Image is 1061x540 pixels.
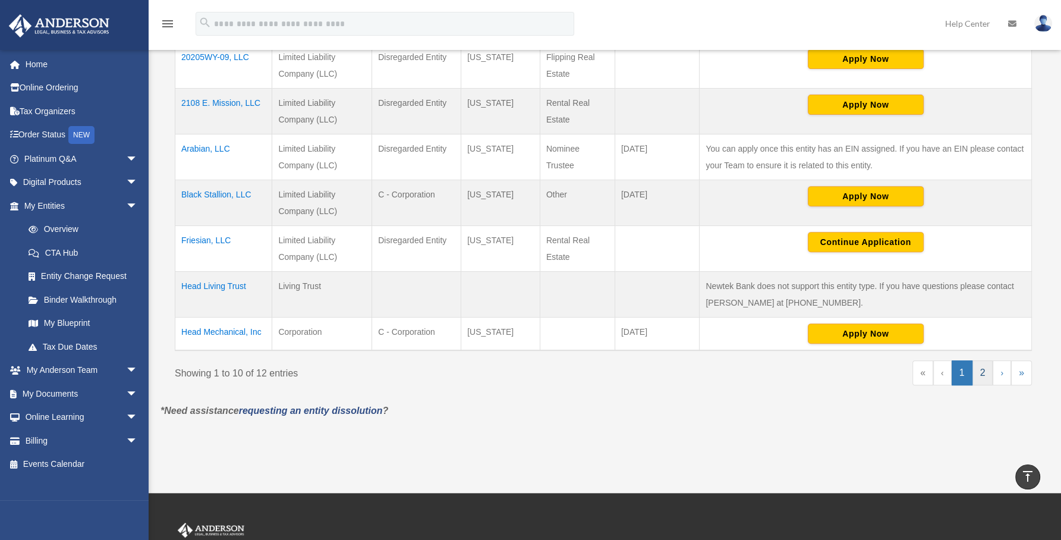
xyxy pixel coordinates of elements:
a: CTA Hub [17,241,150,265]
a: My Documentsarrow_drop_down [8,382,156,406]
span: arrow_drop_down [126,382,150,406]
a: Online Learningarrow_drop_down [8,406,156,429]
em: *Need assistance ? [160,406,388,416]
a: requesting an entity dissolution [239,406,383,416]
a: Entity Change Request [17,265,150,288]
td: Other [540,180,615,226]
td: Limited Liability Company (LLC) [272,226,372,272]
td: Living Trust [272,272,372,318]
td: Rental Real Estate [540,226,615,272]
a: Order StatusNEW [8,123,156,147]
button: Apply Now [808,49,924,69]
img: Anderson Advisors Platinum Portal [5,14,113,37]
td: Head Mechanical, Inc [175,318,272,351]
button: Continue Application [808,232,924,252]
td: C - Corporation [372,180,461,226]
td: Limited Liability Company (LLC) [272,43,372,89]
a: My Blueprint [17,312,150,335]
span: arrow_drop_down [126,359,150,383]
td: [US_STATE] [461,226,540,272]
td: Head Living Trust [175,272,272,318]
span: arrow_drop_down [126,171,150,195]
td: Rental Real Estate [540,89,615,134]
a: My Anderson Teamarrow_drop_down [8,359,156,382]
td: C - Corporation [372,318,461,351]
td: Corporation [272,318,372,351]
td: Limited Liability Company (LLC) [272,180,372,226]
a: My Entitiesarrow_drop_down [8,194,150,218]
td: 2108 E. Mission, LLC [175,89,272,134]
td: Newtek Bank does not support this entity type. If you have questions please contact [PERSON_NAME]... [700,272,1032,318]
td: Arabian, LLC [175,134,272,180]
a: 1 [952,360,972,385]
td: [US_STATE] [461,43,540,89]
button: Apply Now [808,95,924,115]
td: Black Stallion, LLC [175,180,272,226]
td: [US_STATE] [461,134,540,180]
button: Apply Now [808,324,924,344]
img: Anderson Advisors Platinum Portal [175,523,247,538]
span: arrow_drop_down [126,406,150,430]
a: Online Ordering [8,76,156,100]
i: vertical_align_top [1021,469,1035,484]
td: Limited Liability Company (LLC) [272,89,372,134]
td: Flipping Real Estate [540,43,615,89]
i: search [199,16,212,29]
td: You can apply once this entity has an EIN assigned. If you have an EIN please contact your Team t... [700,134,1032,180]
td: [US_STATE] [461,89,540,134]
a: Tax Organizers [8,99,156,123]
td: Disregarded Entity [372,43,461,89]
td: [US_STATE] [461,318,540,351]
a: First [912,360,933,385]
span: arrow_drop_down [126,194,150,218]
a: Previous [933,360,952,385]
td: Friesian, LLC [175,226,272,272]
a: Tax Due Dates [17,335,150,359]
a: Next [993,360,1011,385]
span: arrow_drop_down [126,147,150,171]
img: User Pic [1034,15,1052,32]
td: Disregarded Entity [372,89,461,134]
td: [US_STATE] [461,180,540,226]
span: arrow_drop_down [126,429,150,453]
td: Disregarded Entity [372,134,461,180]
a: Billingarrow_drop_down [8,429,156,453]
a: Home [8,52,156,76]
i: menu [160,17,175,31]
td: [DATE] [615,318,700,351]
td: [DATE] [615,180,700,226]
td: Nominee Trustee [540,134,615,180]
button: Apply Now [808,186,924,206]
div: NEW [68,126,95,144]
td: Disregarded Entity [372,226,461,272]
a: Platinum Q&Aarrow_drop_down [8,147,156,171]
td: Limited Liability Company (LLC) [272,134,372,180]
td: [DATE] [615,134,700,180]
a: Last [1011,360,1032,385]
a: 2 [972,360,993,385]
a: Digital Productsarrow_drop_down [8,171,156,194]
td: 20205WY-09, LLC [175,43,272,89]
a: Events Calendar [8,453,156,476]
a: Overview [17,218,144,241]
a: Binder Walkthrough [17,288,150,312]
a: menu [160,21,175,31]
div: Showing 1 to 10 of 12 entries [175,360,594,382]
a: vertical_align_top [1015,464,1040,489]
